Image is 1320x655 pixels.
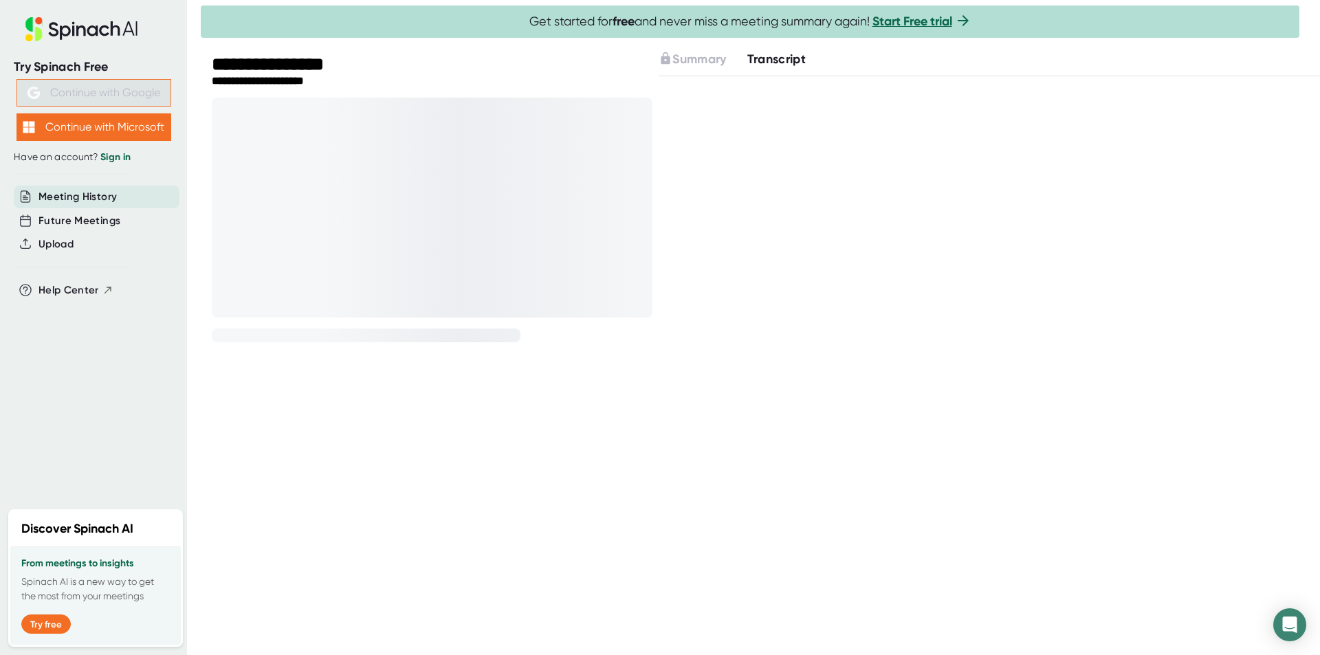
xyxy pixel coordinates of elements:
[38,236,74,252] button: Upload
[38,189,117,205] button: Meeting History
[1273,608,1306,641] div: Open Intercom Messenger
[16,113,171,141] button: Continue with Microsoft
[659,50,726,69] button: Summary
[872,14,952,29] a: Start Free trial
[672,52,726,67] span: Summary
[659,50,747,69] div: Upgrade to access
[100,151,131,163] a: Sign in
[21,520,133,538] h2: Discover Spinach AI
[38,213,120,229] button: Future Meetings
[16,79,171,107] button: Continue with Google
[38,282,113,298] button: Help Center
[529,14,971,30] span: Get started for and never miss a meeting summary again!
[21,614,71,634] button: Try free
[14,151,173,164] div: Have an account?
[27,87,40,99] img: Aehbyd4JwY73AAAAAElFTkSuQmCC
[21,558,170,569] h3: From meetings to insights
[747,52,806,67] span: Transcript
[21,575,170,603] p: Spinach AI is a new way to get the most from your meetings
[38,282,99,298] span: Help Center
[14,59,173,75] div: Try Spinach Free
[613,14,635,29] b: free
[747,50,806,69] button: Transcript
